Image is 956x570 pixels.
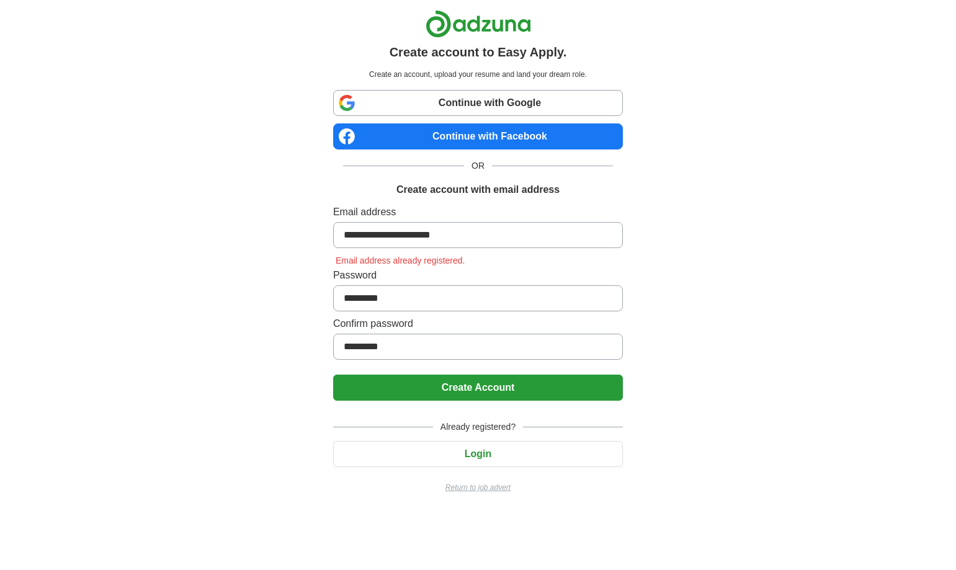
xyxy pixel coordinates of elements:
a: Continue with Facebook [333,123,623,149]
a: Login [333,448,623,459]
button: Create Account [333,375,623,401]
label: Confirm password [333,316,623,331]
a: Return to job advert [333,482,623,493]
label: Password [333,268,623,283]
h1: Create account to Easy Apply. [390,43,567,61]
span: Email address already registered. [333,256,468,265]
label: Email address [333,205,623,220]
p: Create an account, upload your resume and land your dream role. [336,69,620,80]
img: Adzuna logo [426,10,531,38]
button: Login [333,441,623,467]
h1: Create account with email address [396,182,560,197]
span: OR [464,159,492,172]
a: Continue with Google [333,90,623,116]
span: Already registered? [433,421,523,434]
